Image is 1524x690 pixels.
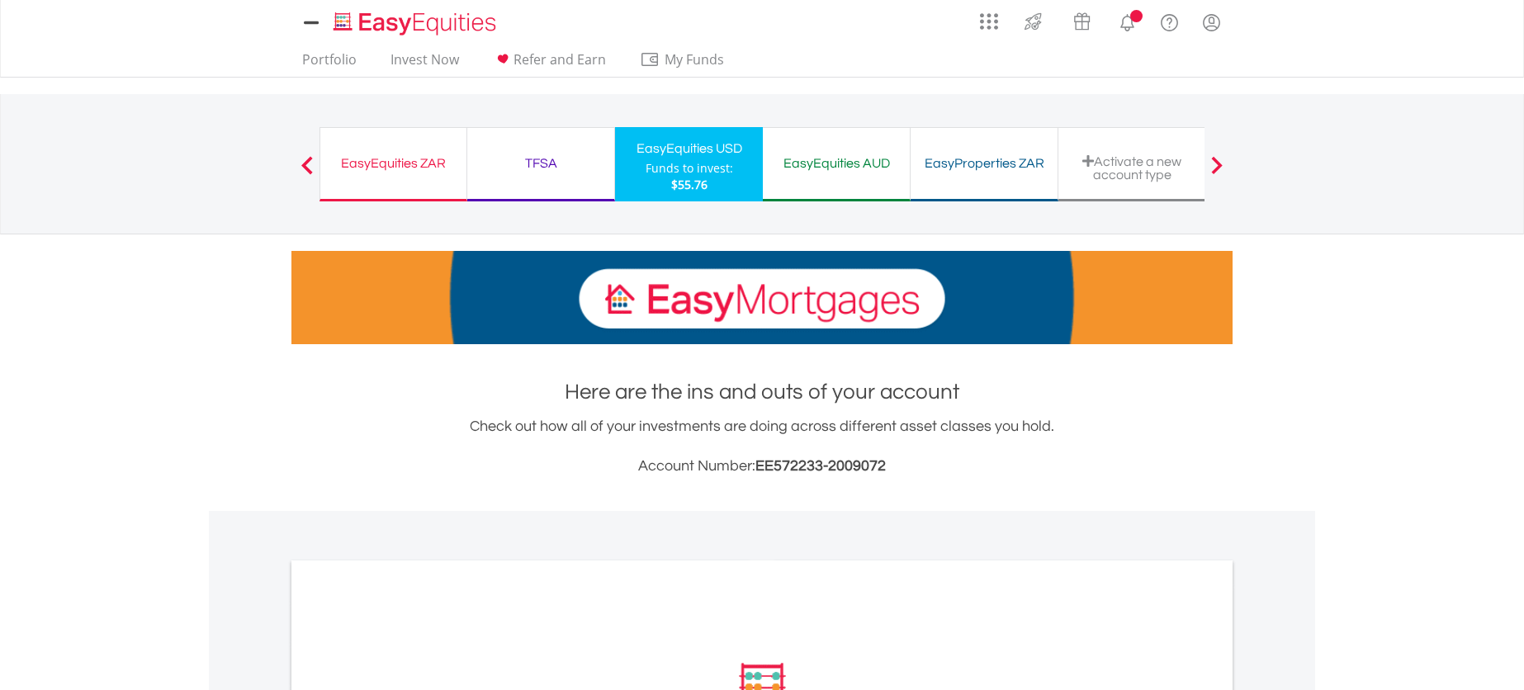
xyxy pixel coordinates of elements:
a: Portfolio [296,51,363,77]
img: EasyMortage Promotion Banner [291,251,1233,344]
div: EasyEquities AUD [773,152,900,175]
div: TFSA [477,152,604,175]
a: Refer and Earn [486,51,613,77]
span: Refer and Earn [514,50,606,69]
a: Notifications [1106,4,1148,37]
img: thrive-v2.svg [1020,8,1047,35]
a: AppsGrid [969,4,1009,31]
span: My Funds [640,49,748,70]
div: EasyEquities ZAR [330,152,457,175]
img: EasyEquities_Logo.png [330,10,503,37]
div: Activate a new account type [1068,154,1195,182]
div: Funds to invest: [646,160,733,177]
a: My Profile [1190,4,1233,40]
a: Vouchers [1058,4,1106,35]
div: EasyProperties ZAR [921,152,1048,175]
div: EasyEquities USD [625,137,753,160]
a: Invest Now [384,51,466,77]
img: vouchers-v2.svg [1068,8,1096,35]
div: Check out how all of your investments are doing across different asset classes you hold. [291,415,1233,478]
h3: Account Number: [291,455,1233,478]
h1: Here are the ins and outs of your account [291,377,1233,407]
span: EE572233-2009072 [755,458,886,474]
a: FAQ's and Support [1148,4,1190,37]
span: $55.76 [671,177,708,192]
a: Home page [327,4,503,37]
img: grid-menu-icon.svg [980,12,998,31]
